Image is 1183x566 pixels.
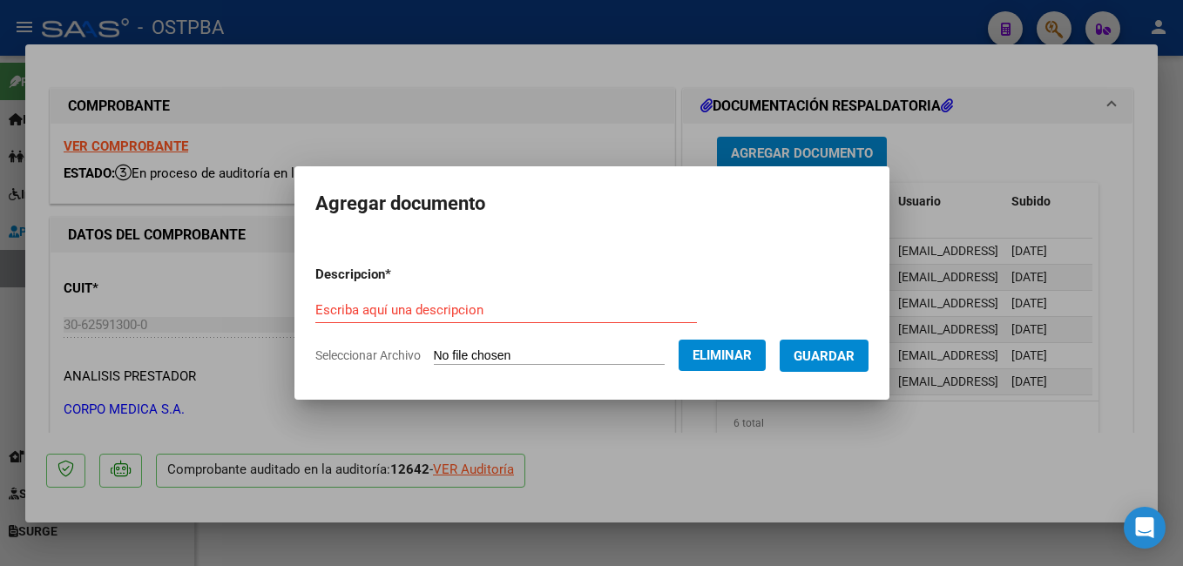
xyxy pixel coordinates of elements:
span: Seleccionar Archivo [315,348,421,362]
button: Eliminar [679,340,766,371]
span: Eliminar [693,347,752,363]
div: Open Intercom Messenger [1124,507,1166,549]
span: Guardar [794,348,855,364]
p: Descripcion [315,265,482,285]
button: Guardar [780,340,869,372]
h2: Agregar documento [315,187,869,220]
